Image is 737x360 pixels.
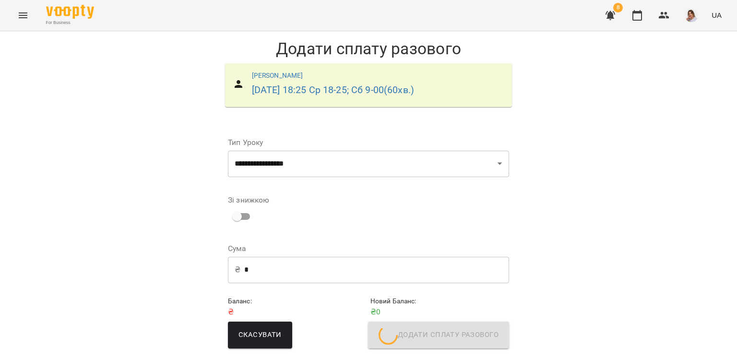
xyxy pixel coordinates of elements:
button: Menu [12,4,35,27]
button: UA [708,6,725,24]
p: ₴ [235,264,240,276]
img: Voopty Logo [46,5,94,19]
span: UA [712,10,722,20]
span: 8 [613,3,623,12]
p: ₴ [228,306,367,318]
h6: Баланс : [228,296,367,307]
img: d332a1c3318355be326c790ed3ba89f4.jpg [685,9,698,22]
button: Скасувати [228,322,292,348]
span: Скасувати [238,329,282,341]
label: Зі знижкою [228,196,269,204]
span: For Business [46,20,94,26]
a: [DATE] 18:25 Ср 18-25; Сб 9-00(60хв.) [252,84,415,96]
h1: Додати сплату разового [220,39,517,59]
p: ₴ 0 [370,306,509,318]
label: Сума [228,245,509,252]
label: Тип Уроку [228,139,509,146]
a: [PERSON_NAME] [252,72,303,79]
h6: Новий Баланс : [370,296,509,307]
